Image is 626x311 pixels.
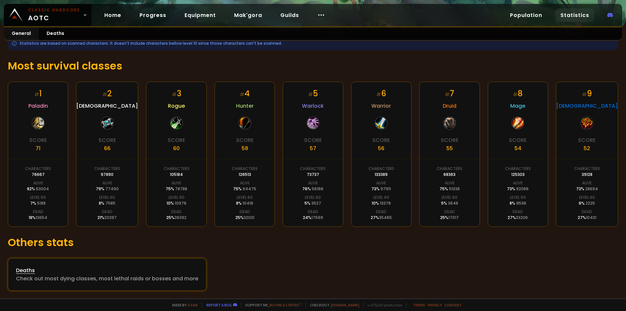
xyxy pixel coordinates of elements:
div: 57 [310,144,316,152]
div: 4 [240,88,250,99]
span: 13376 [380,200,391,206]
div: Alive [308,180,318,186]
a: Terms [413,303,425,307]
div: Characters [368,166,394,172]
div: Dead [102,209,112,215]
span: [DEMOGRAPHIC_DATA] [556,102,618,110]
small: # [376,91,381,98]
div: 73 % [507,186,529,192]
div: 73 % [576,186,598,192]
div: 52 [584,144,590,152]
div: Score [578,136,596,144]
div: 79 % [96,186,119,192]
span: 97911 [380,186,391,192]
span: Mage [510,102,525,110]
div: 2 [102,88,112,99]
div: Level 60 [30,194,46,200]
span: 17017 [448,215,459,220]
div: 73 % [371,186,391,192]
div: 68363 [443,172,455,178]
a: Population [505,8,547,22]
div: 8 % [510,200,526,206]
span: 9536 [516,200,526,206]
span: Support me, [241,303,302,307]
div: Alive [513,180,523,186]
div: Score [441,136,458,144]
div: 5 [308,88,318,99]
span: Rogue [168,102,185,110]
small: # [513,91,518,98]
div: Alive [376,180,386,186]
small: # [308,91,313,98]
div: 5 % [305,200,321,206]
span: 7585 [105,200,115,206]
div: 18 % [29,215,47,221]
span: 10976 [175,200,186,206]
small: # [240,91,245,98]
div: Level 60 [305,194,321,200]
span: 2225 [586,200,595,206]
div: Characters [25,166,51,172]
div: 27 % [508,215,528,221]
div: 60 [173,144,180,152]
div: 55 [446,144,453,152]
div: 39128 [582,172,592,178]
span: Warrior [371,102,391,110]
div: 54 [514,144,521,152]
a: General [4,27,39,40]
div: 105184 [170,172,183,178]
div: Score [98,136,116,144]
div: Alive [240,180,250,186]
div: Score [304,136,322,144]
div: 10 % [372,200,391,206]
div: 125303 [511,172,525,178]
div: Alive [33,180,43,186]
div: 8 % [236,200,253,206]
div: Dead [582,209,592,215]
span: 77490 [105,186,119,192]
span: 26392 [174,215,186,220]
div: 82 % [27,186,49,192]
div: Level 60 [99,194,115,200]
div: 21 % [97,215,117,221]
div: 75 % [440,186,460,192]
div: 25 % [166,215,186,221]
span: 94475 [243,186,256,192]
div: 133389 [375,172,388,178]
small: # [445,91,450,98]
div: Characters [505,166,531,172]
span: 92089 [516,186,529,192]
div: Level 60 [441,194,457,200]
a: Mak'gora [229,8,267,22]
div: Characters [437,166,462,172]
div: Level 60 [237,194,253,200]
div: 10 % [167,200,186,206]
span: 33206 [516,215,528,220]
span: AOTC [28,7,80,23]
span: 20397 [104,215,117,220]
a: Statistics [555,8,594,22]
a: Equipment [179,8,221,22]
h1: Most survival classes [8,58,618,74]
span: 51338 [449,186,460,192]
small: # [102,91,107,98]
small: # [34,91,39,98]
div: 9 [582,88,592,99]
div: Characters [164,166,189,172]
span: 13654 [36,215,47,220]
div: 5 % [441,200,458,206]
span: 56166 [312,186,323,192]
div: Dead [376,209,386,215]
span: v. d752d5 - production [363,303,402,307]
div: Dead [33,209,43,215]
span: 3648 [448,200,458,206]
div: 7 % [30,200,46,206]
span: Checkout [306,303,359,307]
span: Hunter [236,102,254,110]
small: # [582,91,587,98]
span: 32031 [244,215,254,220]
div: Characters [300,166,326,172]
div: Characters [232,166,258,172]
div: 6 [376,88,386,99]
div: Characters [94,166,120,172]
